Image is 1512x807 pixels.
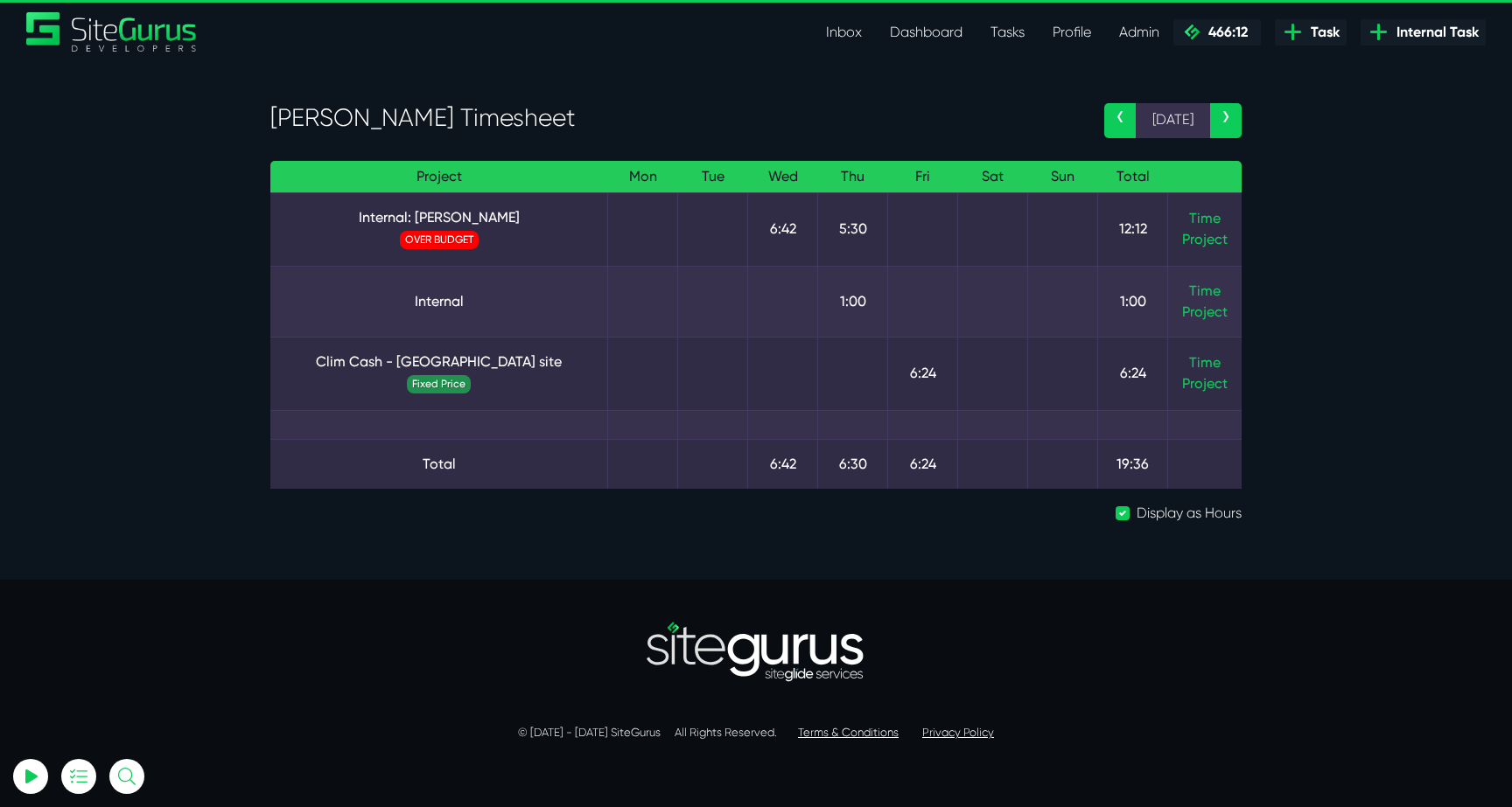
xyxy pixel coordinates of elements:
a: Project [1182,373,1228,394]
th: Thu [818,161,888,193]
th: Fri [888,161,958,193]
a: › [1210,103,1242,138]
a: Inbox [812,15,876,50]
a: Time [1189,282,1221,299]
a: Internal Task [1361,19,1486,45]
a: 466:12 [1173,19,1261,45]
th: Wed [748,161,818,193]
td: 6:42 [748,439,818,489]
th: Sun [1028,161,1098,193]
a: ‹ [1104,103,1136,138]
td: 6:24 [1098,337,1168,410]
a: Clim Cash - [GEOGRAPHIC_DATA] site [284,351,593,372]
span: OVER BUDGET [400,231,479,249]
td: 1:00 [818,266,888,337]
td: 6:24 [888,337,958,410]
a: Task [1275,19,1347,45]
a: Internal [284,291,593,312]
td: 19:36 [1098,439,1168,489]
label: Display as Hours [1137,503,1242,524]
span: Task [1304,22,1340,43]
a: Terms & Conditions [798,726,899,739]
td: Total [270,439,608,489]
td: 6:42 [748,192,818,266]
th: Total [1098,161,1168,193]
td: 12:12 [1098,192,1168,266]
h3: [PERSON_NAME] Timesheet [270,103,1078,133]
a: Profile [1039,15,1105,50]
a: Internal: [PERSON_NAME] [284,207,593,228]
img: Sitegurus Logo [26,12,198,52]
a: Privacy Policy [922,726,994,739]
span: 466:12 [1201,24,1248,40]
a: SiteGurus [26,12,198,52]
a: Time [1189,354,1221,371]
a: Project [1182,229,1228,250]
th: Sat [958,161,1028,193]
a: Admin [1105,15,1173,50]
a: Time [1189,210,1221,226]
th: Tue [678,161,748,193]
span: [DATE] [1136,103,1210,138]
span: Fixed Price [407,375,471,393]
a: Tasks [976,15,1039,50]
td: 5:30 [818,192,888,266]
span: Internal Task [1389,22,1479,43]
a: Project [1182,302,1228,323]
th: Mon [608,161,678,193]
td: 6:30 [818,439,888,489]
td: 6:24 [888,439,958,489]
td: 1:00 [1098,266,1168,337]
p: © [DATE] - [DATE] SiteGurus All Rights Reserved. [270,724,1242,741]
a: Dashboard [876,15,976,50]
th: Project [270,161,608,193]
